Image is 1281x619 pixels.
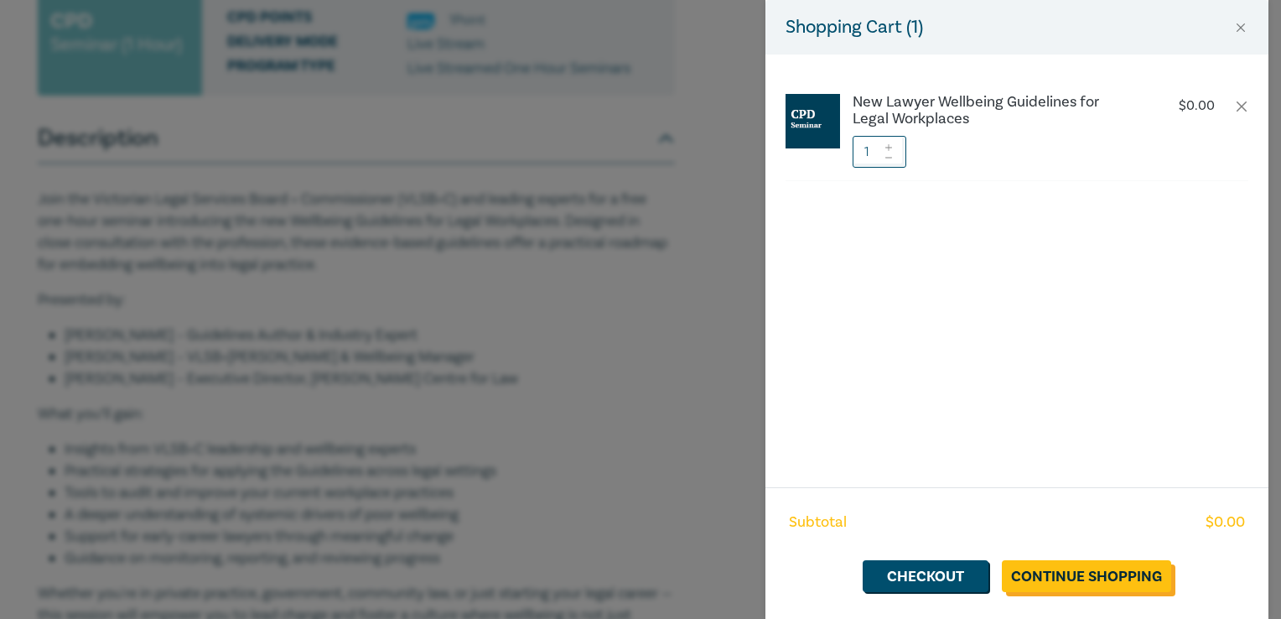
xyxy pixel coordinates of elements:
p: $ 0.00 [1179,98,1215,114]
a: Checkout [863,560,988,592]
h5: Shopping Cart ( 1 ) [786,13,923,41]
a: Continue Shopping [1002,560,1171,592]
span: Subtotal [789,512,847,533]
a: New Lawyer Wellbeing Guidelines for Legal Workplaces [853,94,1131,127]
span: $ 0.00 [1206,512,1245,533]
input: 1 [853,136,906,168]
img: CPD%20Seminar.jpg [786,94,840,148]
button: Close [1233,20,1248,35]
